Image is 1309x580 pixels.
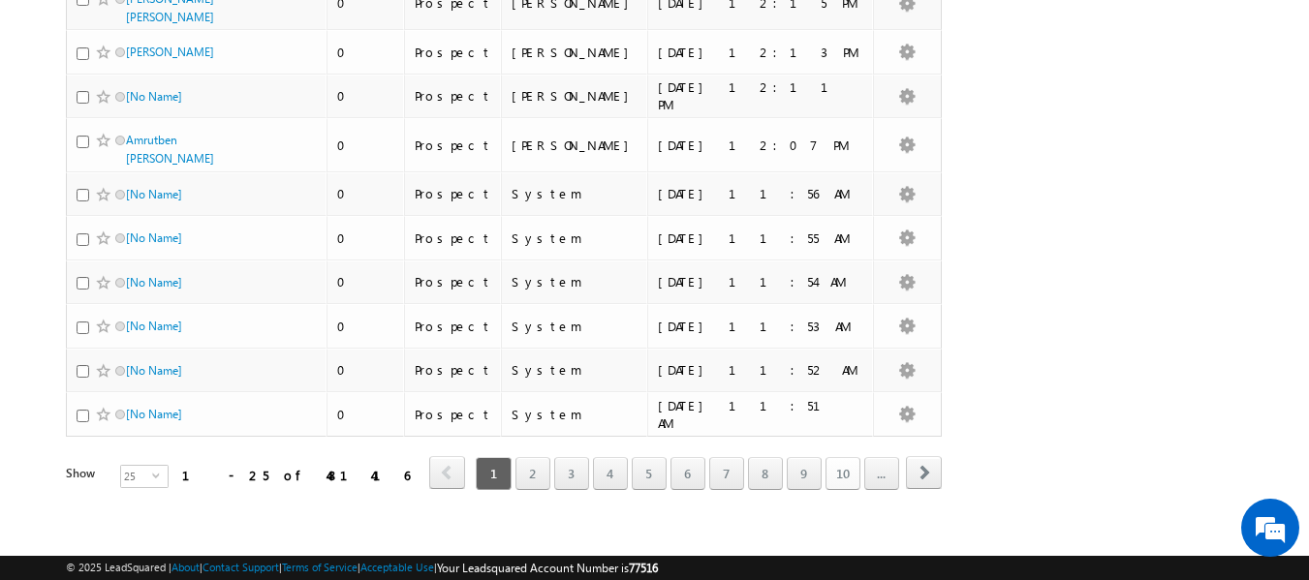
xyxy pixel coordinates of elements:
a: 4 [593,457,628,490]
div: Prospect [415,318,492,335]
div: [DATE] 12:13 PM [658,44,864,61]
a: [No Name] [126,230,182,245]
div: [DATE] 12:07 PM [658,137,864,154]
a: Terms of Service [282,561,358,573]
div: Prospect [415,406,492,423]
div: [PERSON_NAME] [512,137,639,154]
div: 0 [337,87,395,105]
div: Minimize live chat window [318,10,364,56]
a: 5 [632,457,667,490]
div: [DATE] 11:55 AM [658,229,864,247]
div: [PERSON_NAME] [512,87,639,105]
a: [No Name] [126,363,182,378]
div: [DATE] 11:51 AM [658,397,864,432]
a: 6 [670,457,705,490]
div: Prospect [415,229,492,247]
a: 3 [554,457,589,490]
div: System [512,185,639,202]
div: [DATE] 11:52 AM [658,361,864,379]
div: [PERSON_NAME] [512,44,639,61]
a: [PERSON_NAME] [126,45,214,59]
div: 1 - 25 of 481416 [182,464,410,486]
div: Prospect [415,185,492,202]
div: 0 [337,137,395,154]
a: Contact Support [203,561,279,573]
img: d_60004797649_company_0_60004797649 [33,102,81,127]
a: [No Name] [126,319,182,333]
div: Prospect [415,44,492,61]
a: next [906,458,942,489]
div: System [512,361,639,379]
div: Prospect [415,87,492,105]
span: 77516 [629,561,658,575]
span: select [152,471,168,479]
div: System [512,318,639,335]
span: next [906,456,942,489]
div: 0 [337,361,395,379]
a: 9 [787,457,822,490]
span: 1 [476,457,512,490]
div: System [512,229,639,247]
a: [No Name] [126,89,182,104]
a: About [171,561,200,573]
div: 0 [337,318,395,335]
a: [No Name] [126,187,182,201]
a: ... [864,457,899,490]
span: Your Leadsquared Account Number is [437,561,658,575]
a: prev [429,458,465,489]
a: 10 [826,457,860,490]
span: © 2025 LeadSquared | | | | | [66,559,658,577]
div: 0 [337,273,395,290]
span: 25 [121,466,152,487]
textarea: Type your message and hit 'Enter' [25,179,354,431]
div: System [512,273,639,290]
div: [DATE] 11:53 AM [658,318,864,335]
div: [DATE] 11:54 AM [658,273,864,290]
div: Show [66,465,105,482]
a: 2 [515,457,550,490]
span: prev [429,456,465,489]
div: System [512,406,639,423]
em: Start Chat [264,447,352,473]
div: [DATE] 11:56 AM [658,185,864,202]
a: 8 [748,457,783,490]
div: 0 [337,185,395,202]
div: Prospect [415,137,492,154]
div: Prospect [415,273,492,290]
div: 0 [337,406,395,423]
div: 0 [337,44,395,61]
div: [DATE] 12:11 PM [658,78,864,113]
div: Chat with us now [101,102,326,127]
a: 7 [709,457,744,490]
div: 0 [337,229,395,247]
a: Amrutben [PERSON_NAME] [126,133,214,166]
a: [No Name] [126,275,182,290]
a: [No Name] [126,407,182,421]
a: Acceptable Use [360,561,434,573]
div: Prospect [415,361,492,379]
